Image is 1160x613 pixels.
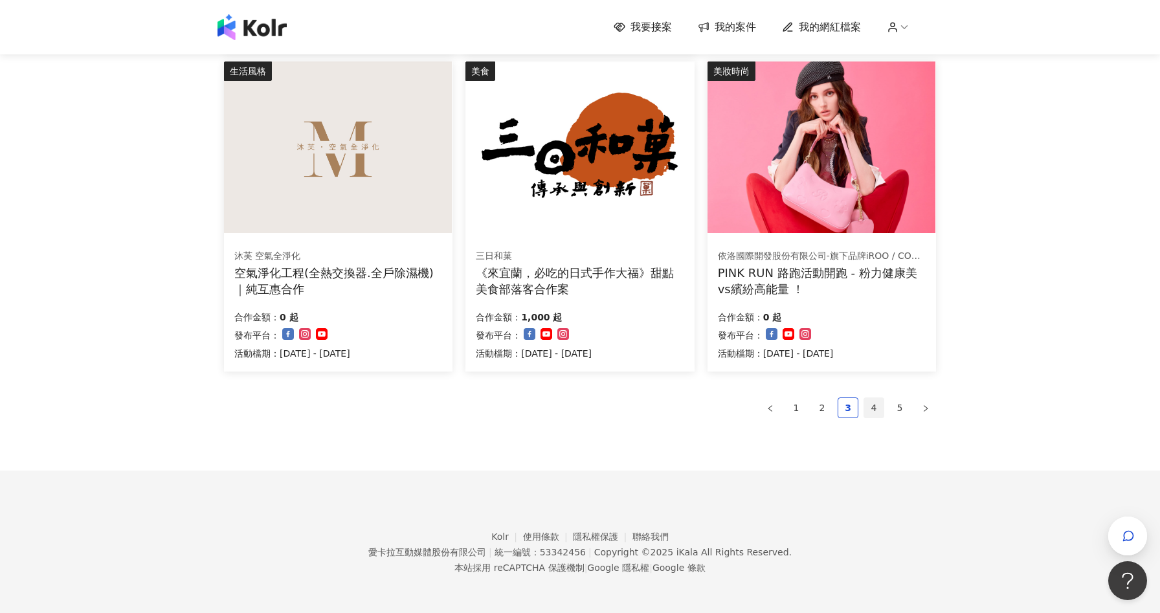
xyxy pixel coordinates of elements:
a: 我的案件 [698,20,756,34]
div: 愛卡拉互動媒體股份有限公司 [368,547,486,557]
a: Google 隱私權 [587,563,649,573]
a: 3 [838,398,858,418]
div: 美食 [465,61,495,81]
span: | [489,547,492,557]
div: 三日和菓 [476,250,683,263]
span: 我要接案 [630,20,672,34]
li: 3 [838,397,858,418]
div: PINK RUN 路跑活動開跑 - 粉力健康美vs繽紛高能量 ！ [718,265,926,297]
a: 我的網紅檔案 [782,20,861,34]
img: 三日和菓｜手作大福甜點體驗 × 宜蘭在地散策推薦 [465,61,693,233]
span: | [588,547,592,557]
span: 本站採用 reCAPTCHA 保護機制 [454,560,705,575]
li: Previous Page [760,397,781,418]
p: 發布平台： [476,328,521,343]
a: iKala [676,547,698,557]
a: 1 [786,398,806,418]
div: Copyright © 2025 All Rights Reserved. [594,547,792,557]
div: 空氣淨化工程(全熱交換器.全戶除濕機)｜純互惠合作 [234,265,442,297]
div: 《來宜蘭，必吃的日式手作大福》甜點美食部落客合作案 [476,265,684,297]
p: 發布平台： [234,328,280,343]
button: right [915,397,936,418]
p: 合作金額： [234,309,280,325]
p: 0 起 [763,309,782,325]
p: 活動檔期：[DATE] - [DATE] [234,346,350,361]
img: 粉力健康美vs繽紛高能量系列服飾+養膚配件 [708,61,935,233]
span: right [922,405,930,412]
a: 我要接案 [614,20,672,34]
p: 活動檔期：[DATE] - [DATE] [718,346,834,361]
div: 生活風格 [224,61,272,81]
a: 聯絡我們 [632,531,669,542]
li: 4 [864,397,884,418]
span: | [649,563,652,573]
a: Google 條款 [652,563,706,573]
p: 0 起 [280,309,298,325]
li: 2 [812,397,832,418]
div: 沐芙 空氣全淨化 [234,250,441,263]
span: 我的網紅檔案 [799,20,861,34]
p: 活動檔期：[DATE] - [DATE] [476,346,592,361]
div: 依洛國際開發股份有限公司-旗下品牌iROO / COZY PUNCH [718,250,925,263]
span: left [766,405,774,412]
a: 使用條款 [523,531,574,542]
p: 合作金額： [476,309,521,325]
img: logo [217,14,287,40]
span: 我的案件 [715,20,756,34]
a: 隱私權保護 [573,531,632,542]
p: 發布平台： [718,328,763,343]
img: 空氣淨化工程 [224,61,452,233]
a: 5 [890,398,909,418]
a: 2 [812,398,832,418]
li: Next Page [915,397,936,418]
span: | [585,563,588,573]
iframe: Help Scout Beacon - Open [1108,561,1147,600]
a: 4 [864,398,884,418]
li: 1 [786,397,807,418]
p: 合作金額： [718,309,763,325]
div: 統一編號：53342456 [495,547,586,557]
button: left [760,397,781,418]
a: Kolr [491,531,522,542]
li: 5 [889,397,910,418]
p: 1,000 起 [521,309,562,325]
div: 美妝時尚 [708,61,755,81]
